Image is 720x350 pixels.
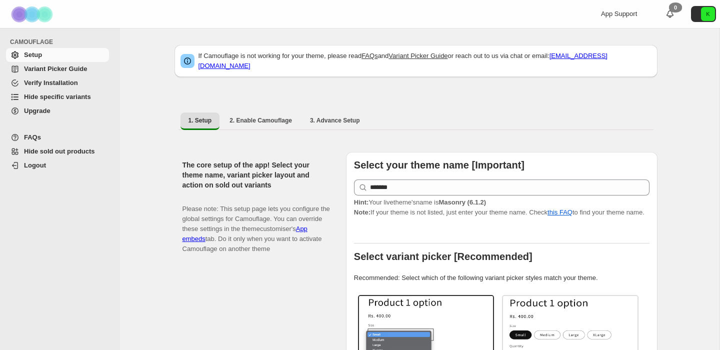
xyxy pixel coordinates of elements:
[665,9,675,19] a: 0
[6,90,109,104] a: Hide specific variants
[438,198,486,206] strong: Masonry (6.1.2)
[354,208,370,216] strong: Note:
[388,52,447,59] a: Variant Picker Guide
[24,51,42,58] span: Setup
[6,62,109,76] a: Variant Picker Guide
[706,11,710,17] text: K
[310,116,360,124] span: 3. Advance Setup
[354,198,369,206] strong: Hint:
[354,273,649,283] p: Recommended: Select which of the following variant picker styles match your theme.
[182,194,330,254] p: Please note: This setup page lets you configure the global settings for Camouflage. You can overr...
[24,107,50,114] span: Upgrade
[8,0,58,28] img: Camouflage
[24,147,95,155] span: Hide sold out products
[24,161,46,169] span: Logout
[182,160,330,190] h2: The core setup of the app! Select your theme name, variant picker layout and action on sold out v...
[354,159,524,170] b: Select your theme name [Important]
[354,197,649,217] p: If your theme is not listed, just enter your theme name. Check to find your theme name.
[691,6,716,22] button: Avatar with initials K
[6,144,109,158] a: Hide sold out products
[188,116,212,124] span: 1. Setup
[6,48,109,62] a: Setup
[198,51,651,71] p: If Camouflage is not working for your theme, please read and or reach out to us via chat or email:
[601,10,637,17] span: App Support
[6,76,109,90] a: Verify Installation
[229,116,292,124] span: 2. Enable Camouflage
[6,104,109,118] a: Upgrade
[24,79,78,86] span: Verify Installation
[10,38,113,46] span: CAMOUFLAGE
[354,198,486,206] span: Your live theme's name is
[6,130,109,144] a: FAQs
[6,158,109,172] a: Logout
[24,133,41,141] span: FAQs
[701,7,715,21] span: Avatar with initials K
[547,208,572,216] a: this FAQ
[24,93,91,100] span: Hide specific variants
[669,2,682,12] div: 0
[361,52,378,59] a: FAQs
[354,251,532,262] b: Select variant picker [Recommended]
[24,65,87,72] span: Variant Picker Guide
